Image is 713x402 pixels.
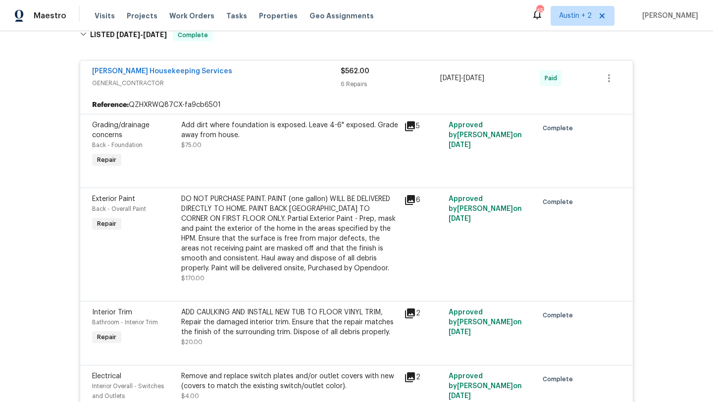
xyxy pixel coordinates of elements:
span: [PERSON_NAME] [638,11,698,21]
div: DO NOT PURCHASE PAINT. PAINT (one gallon) WILL BE DELIVERED DIRECTLY TO HOME. PAINT BACK [GEOGRAP... [181,194,398,273]
span: Approved by [PERSON_NAME] on [449,196,522,222]
span: [DATE] [449,329,471,336]
span: - [116,31,167,38]
span: - [440,73,484,83]
span: Visits [95,11,115,21]
span: Complete [543,197,577,207]
span: [DATE] [440,75,461,82]
div: Remove and replace switch plates and/or outlet covers with new (covers to match the existing swit... [181,371,398,391]
span: Electrical [92,373,121,380]
span: Exterior Paint [92,196,135,202]
span: Tasks [226,12,247,19]
a: [PERSON_NAME] Housekeeping Services [92,68,232,75]
span: Geo Assignments [309,11,374,21]
div: 2 [404,307,443,319]
div: 2 [404,371,443,383]
span: Repair [93,332,120,342]
span: Complete [543,310,577,320]
span: Austin + 2 [559,11,592,21]
span: Approved by [PERSON_NAME] on [449,122,522,149]
div: 45 [536,6,543,16]
span: Complete [543,123,577,133]
span: Repair [93,219,120,229]
div: QZHXRWQ87CX-fa9cb6501 [80,96,633,114]
span: [DATE] [449,393,471,400]
span: Bathroom - Interior Trim [92,319,158,325]
span: Properties [259,11,298,21]
span: Maestro [34,11,66,21]
span: Complete [543,374,577,384]
div: LISTED [DATE]-[DATE]Complete [77,19,636,51]
span: [DATE] [143,31,167,38]
span: Work Orders [169,11,214,21]
span: $562.00 [341,68,369,75]
h6: LISTED [90,29,167,41]
span: Projects [127,11,157,21]
span: [DATE] [116,31,140,38]
span: Back - Foundation [92,142,143,148]
span: Interior Overall - Switches and Outlets [92,383,164,399]
div: 5 [404,120,443,132]
span: Approved by [PERSON_NAME] on [449,373,522,400]
div: ADD CAULKING AND INSTALL NEW TUB TO FLOOR VINYL TRIM, Repair the damaged interior trim. Ensure th... [181,307,398,337]
span: Grading/drainage concerns [92,122,150,139]
span: Repair [93,155,120,165]
span: Complete [174,30,212,40]
div: 6 Repairs [341,79,440,89]
span: Interior Trim [92,309,132,316]
span: Back - Overall Paint [92,206,146,212]
div: 6 [404,194,443,206]
span: [DATE] [449,215,471,222]
span: $75.00 [181,142,202,148]
span: Approved by [PERSON_NAME] on [449,309,522,336]
span: $170.00 [181,275,204,281]
span: $4.00 [181,393,199,399]
div: Add dirt where foundation is exposed. Leave 4-6" exposed. Grade away from house. [181,120,398,140]
span: Paid [545,73,561,83]
span: GENERAL_CONTRACTOR [92,78,341,88]
span: [DATE] [463,75,484,82]
span: $20.00 [181,339,203,345]
span: [DATE] [449,142,471,149]
b: Reference: [92,100,129,110]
